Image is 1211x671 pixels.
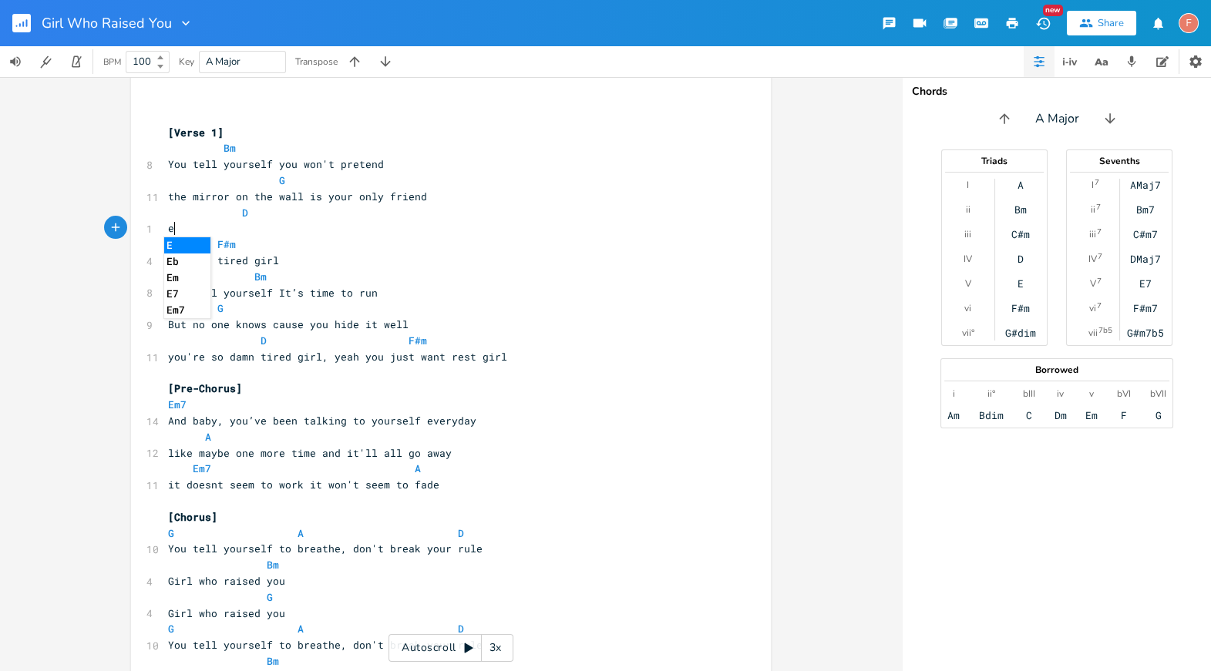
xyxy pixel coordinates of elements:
[193,461,211,475] span: Em7
[1092,179,1094,191] div: I
[1139,277,1152,290] div: E7
[1090,277,1096,290] div: V
[1085,409,1098,421] div: Em
[389,634,513,662] div: Autoscroll
[964,253,972,265] div: IV
[979,409,1004,421] div: Bdim
[1018,277,1024,290] div: E
[164,253,210,270] li: Eb
[409,334,427,347] span: F#m
[1011,302,1030,314] div: F#m
[1097,275,1102,287] sup: 7
[1088,253,1097,265] div: IV
[168,414,476,428] span: And baby, you’ve been talking to yourself everyday
[168,253,279,267] span: So damn tired girl
[267,654,279,668] span: Bm
[164,302,210,318] li: Em7
[1127,327,1164,339] div: G#m7b5
[1018,253,1024,265] div: D
[224,141,236,155] span: Bm
[1089,388,1094,400] div: v
[168,286,378,300] span: You tell yourself It’s time to run
[168,542,483,555] span: You tell yourself to breathe, don't break your rule
[279,173,285,187] span: G
[267,590,273,604] span: G
[1014,203,1027,216] div: Bm
[168,574,285,588] span: Girl who raised you
[458,526,464,540] span: D
[966,203,970,216] div: ii
[947,409,960,421] div: Am
[1096,201,1101,213] sup: 7
[254,270,267,283] span: Bm
[1005,327,1036,339] div: G#dim
[1067,156,1172,166] div: Sevenths
[295,57,338,66] div: Transpose
[482,634,510,662] div: 3x
[164,270,210,286] li: Em
[953,388,955,400] div: i
[298,622,304,636] span: A
[168,317,409,331] span: But no one knows cause you hide it well
[168,622,174,636] span: G
[168,190,427,203] span: the mirror on the wall is your only friend
[1133,228,1158,240] div: C#m7
[1067,11,1136,35] button: Share
[1054,409,1066,421] div: Dm
[168,638,483,652] span: You tell yourself to breathe, don't break your rule
[168,478,439,492] span: it doesnt seem to work it won't seem to fade
[168,526,174,540] span: G
[1028,9,1058,37] button: New
[1179,13,1199,33] div: fuzzyip
[164,237,210,253] li: E
[941,365,1172,374] div: Borrowed
[179,57,194,66] div: Key
[168,126,224,139] span: [Verse 1]
[1130,179,1161,191] div: AMaj7
[1155,409,1161,421] div: G
[168,446,452,460] span: like maybe one more time and it'll all go away
[205,430,211,444] span: A
[964,228,971,240] div: iii
[962,327,974,339] div: vii°
[1035,110,1079,128] span: A Major
[1043,5,1063,16] div: New
[967,179,969,191] div: I
[168,381,242,395] span: [Pre-Chorus]
[1089,302,1096,314] div: vi
[942,156,1047,166] div: Triads
[217,301,224,315] span: G
[1133,302,1158,314] div: F#m7
[42,16,172,30] span: Girl Who Raised You
[242,206,248,220] span: D
[261,334,267,347] span: D
[415,461,421,475] span: A
[164,286,210,302] li: E7
[965,277,971,290] div: V
[1018,179,1024,191] div: A
[1026,409,1032,421] div: C
[168,398,187,411] span: Em7
[458,622,464,636] span: D
[1121,409,1127,421] div: F
[1089,228,1096,240] div: iii
[1098,16,1124,30] div: Share
[168,157,384,171] span: You tell yourself you won't pretend
[1097,226,1102,238] sup: 7
[267,558,279,572] span: Bm
[1098,250,1102,263] sup: 7
[1057,388,1064,400] div: iv
[168,350,507,364] span: you're so damn tired girl, yeah you just want rest girl
[217,237,236,251] span: F#m
[168,510,217,524] span: [Chorus]
[1011,228,1030,240] div: C#m
[1150,388,1166,400] div: bVII
[964,302,971,314] div: vi
[1088,327,1098,339] div: vii
[987,388,995,400] div: ii°
[1095,176,1099,189] sup: 7
[168,221,174,235] span: e
[1117,388,1131,400] div: bVI
[1091,203,1095,216] div: ii
[1179,5,1199,41] button: F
